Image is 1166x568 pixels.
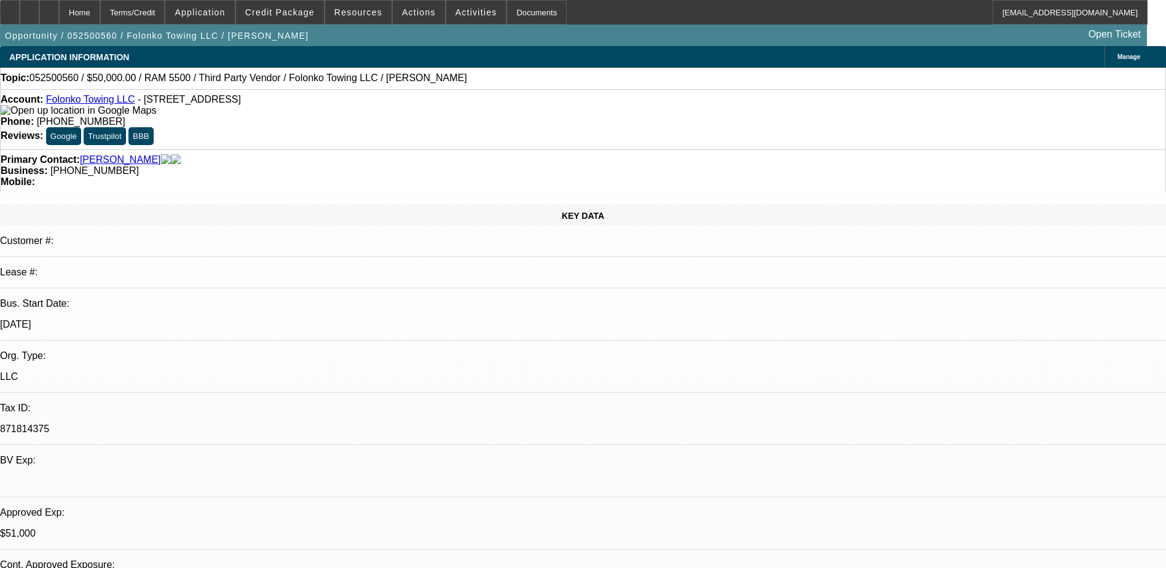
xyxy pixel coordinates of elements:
[1,165,47,176] strong: Business:
[1,154,80,165] strong: Primary Contact:
[334,7,382,17] span: Resources
[171,154,181,165] img: linkedin-icon.png
[245,7,315,17] span: Credit Package
[1,94,43,105] strong: Account:
[1117,53,1140,60] span: Manage
[1,105,156,116] img: Open up location in Google Maps
[455,7,497,17] span: Activities
[46,94,135,105] a: Folonko Towing LLC
[5,31,309,41] span: Opportunity / 052500560 / Folonko Towing LLC / [PERSON_NAME]
[46,127,81,145] button: Google
[1,116,34,127] strong: Phone:
[325,1,392,24] button: Resources
[138,94,241,105] span: - [STREET_ADDRESS]
[128,127,154,145] button: BBB
[393,1,445,24] button: Actions
[165,1,234,24] button: Application
[37,116,125,127] span: [PHONE_NUMBER]
[236,1,324,24] button: Credit Package
[402,7,436,17] span: Actions
[446,1,506,24] button: Activities
[1,105,156,116] a: View Google Maps
[161,154,171,165] img: facebook-icon.png
[84,127,125,145] button: Trustpilot
[175,7,225,17] span: Application
[1084,24,1146,45] a: Open Ticket
[1,73,30,84] strong: Topic:
[80,154,161,165] a: [PERSON_NAME]
[562,211,604,221] span: KEY DATA
[50,165,139,176] span: [PHONE_NUMBER]
[9,52,129,62] span: APPLICATION INFORMATION
[1,130,43,141] strong: Reviews:
[1,176,35,187] strong: Mobile:
[30,73,467,84] span: 052500560 / $50,000.00 / RAM 5500 / Third Party Vendor / Folonko Towing LLC / [PERSON_NAME]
